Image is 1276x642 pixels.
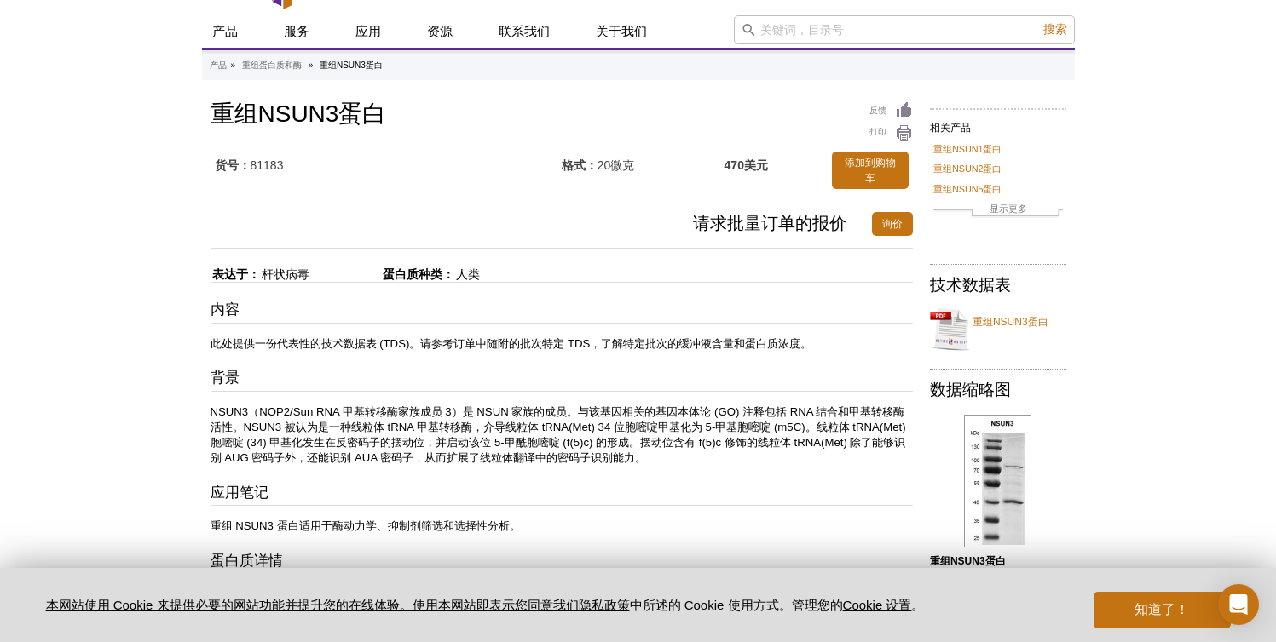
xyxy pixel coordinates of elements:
[911,598,924,612] font: 。
[211,100,387,127] font: 重组NSUN3蛋白
[211,301,240,318] font: 内容
[210,58,227,73] a: 产品
[211,370,240,386] font: 背景
[320,60,383,70] font: 重组NSUN3蛋白
[869,124,913,143] a: 打印
[251,158,284,172] font: 81183
[933,163,1002,174] font: 重组NSUN2蛋白
[930,276,1011,294] font: 技术数据表
[630,598,779,612] font: 中所述的 Cookie 使用方式
[933,201,1063,221] a: 显示更多
[964,415,1031,547] img: 重组NSUN3蛋白
[284,24,309,38] font: 服务
[930,555,1006,567] font: 重组NSUN3蛋白
[231,60,236,70] font: »
[242,60,302,70] font: 重组蛋白质和酶
[869,106,886,115] font: 反馈
[211,405,906,464] font: NSUN3（NOP2/Sun RNA 甲基转移酶家族成员 3）是 NSUN 家族的成员。与该基因相关的基因本体论 (GO) 注释包括 RNA 结合和甲基转移酶活性。NSUN3 被认为是一种线粒体...
[211,337,812,350] font: 此处提供一份代表性的技术数据表 (TDS)。请参考订单中随附的批次特定 TDS，了解特定批次的缓冲液含量和蛋白质浓度。
[586,15,657,48] a: 关于我们
[1043,22,1067,36] font: 搜索
[869,127,886,136] font: 打印
[242,58,302,73] a: 重组蛋白质和酶
[933,184,1002,194] font: 重组NSUN5蛋白
[869,101,913,120] a: 反馈
[215,158,251,172] font: 货号：
[355,24,381,38] font: 应用
[933,161,1002,176] a: 重组NSUN2蛋白
[427,24,453,38] font: 资源
[488,15,560,48] a: 联系我们
[843,598,912,612] font: Cookie 设置
[1218,584,1259,625] div: 打开 Intercom Messenger
[930,381,1011,398] font: 数据缩略图
[345,15,391,48] a: 应用
[202,15,248,48] a: 产品
[1135,602,1189,616] font: 知道了！
[309,60,314,70] font: »
[933,144,1002,154] font: 重组NSUN1蛋白
[262,267,309,281] font: 杆状病毒
[832,152,909,189] a: 添加到购物车
[872,212,913,236] a: 询价
[562,158,598,172] font: 格式：
[417,15,463,48] a: 资源
[211,519,521,532] font: 重组 NSUN3 蛋白适用于酶动力学、抑制剂筛选和选择性分析。
[933,141,1002,157] a: 重组NSUN1蛋白
[499,24,550,38] font: 联系我们
[882,218,903,230] font: 询价
[212,267,260,281] font: 表达于：
[930,122,971,134] font: 相关产品
[779,598,843,612] font: 。管理您的
[973,316,1048,328] font: 重组NSUN3蛋白
[843,598,912,614] button: Cookie 设置
[693,214,846,232] font: 请求批量订单的报价
[212,24,238,38] font: 产品
[210,60,227,70] font: 产品
[596,24,647,38] font: 关于我们
[211,553,283,569] font: 蛋白质详情
[1038,21,1072,38] button: 搜索
[725,158,768,172] font: 470美元
[734,15,1075,44] input: 关键词，目录号
[211,484,268,501] font: 应用笔记
[274,15,320,48] a: 服务
[456,267,480,281] font: 人类
[46,598,630,612] a: 本网站使用 Cookie 来提供必要的网站功能并提升您的在线体验。使用本网站即表示您同意我们隐私政策
[1094,592,1230,628] button: 知道了！
[933,181,1002,197] a: 重组NSUN5蛋白
[383,267,454,281] font: 蛋白质种类：
[598,158,635,172] font: 20微克
[845,157,896,184] font: 添加到购物车
[990,203,1027,214] font: 显示更多
[930,304,1066,355] a: 重组NSUN3蛋白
